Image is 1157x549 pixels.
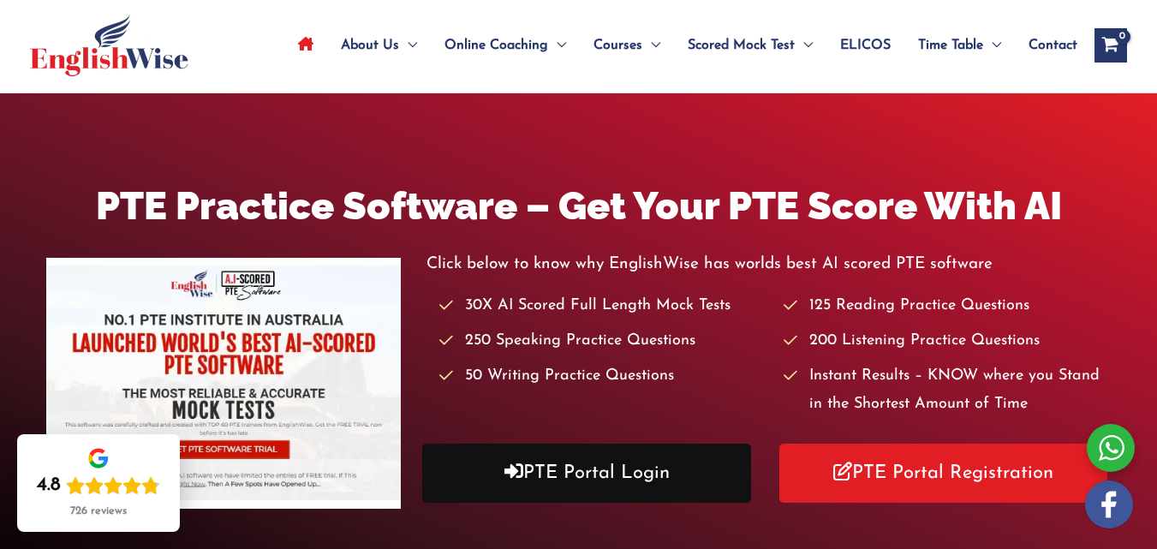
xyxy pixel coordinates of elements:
a: Contact [1015,15,1077,75]
span: Menu Toggle [642,15,660,75]
div: 726 reviews [70,504,127,518]
span: Time Table [918,15,983,75]
p: Click below to know why EnglishWise has worlds best AI scored PTE software [426,250,1111,278]
a: About UsMenu Toggle [327,15,431,75]
li: 250 Speaking Practice Questions [439,327,766,355]
a: Scored Mock TestMenu Toggle [674,15,826,75]
span: Courses [593,15,642,75]
a: PTE Portal Login [422,444,750,503]
a: CoursesMenu Toggle [580,15,674,75]
span: Menu Toggle [795,15,813,75]
span: Menu Toggle [548,15,566,75]
img: pte-institute-main [46,258,401,509]
a: Online CoachingMenu Toggle [431,15,580,75]
li: Instant Results – KNOW where you Stand in the Shortest Amount of Time [784,362,1111,420]
span: Menu Toggle [399,15,417,75]
span: Menu Toggle [983,15,1001,75]
h1: PTE Practice Software – Get Your PTE Score With AI [46,179,1111,233]
li: 50 Writing Practice Questions [439,362,766,391]
a: PTE Portal Registration [779,444,1107,503]
img: white-facebook.png [1085,480,1133,528]
a: Time TableMenu Toggle [904,15,1015,75]
li: 200 Listening Practice Questions [784,327,1111,355]
span: Contact [1029,15,1077,75]
span: ELICOS [840,15,891,75]
span: Scored Mock Test [688,15,795,75]
div: Rating: 4.8 out of 5 [37,474,160,498]
li: 30X AI Scored Full Length Mock Tests [439,292,766,320]
div: 4.8 [37,474,61,498]
a: View Shopping Cart, empty [1094,28,1127,63]
span: Online Coaching [444,15,548,75]
a: ELICOS [826,15,904,75]
li: 125 Reading Practice Questions [784,292,1111,320]
nav: Site Navigation: Main Menu [284,15,1077,75]
img: cropped-ew-logo [30,15,188,76]
span: About Us [341,15,399,75]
